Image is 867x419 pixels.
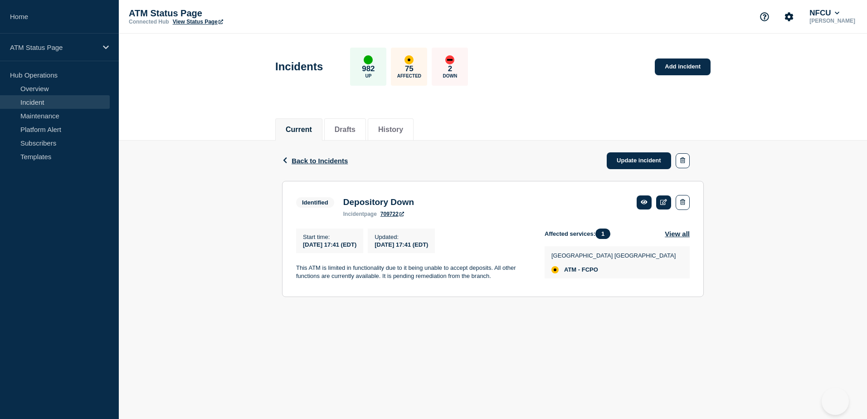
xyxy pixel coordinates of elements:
[343,197,414,207] h3: Depository Down
[343,211,377,217] p: page
[378,126,403,134] button: History
[404,55,414,64] div: affected
[822,388,849,415] iframe: Help Scout Beacon - Open
[551,252,676,259] p: [GEOGRAPHIC_DATA] [GEOGRAPHIC_DATA]
[545,229,615,239] span: Affected services:
[275,60,323,73] h1: Incidents
[665,229,690,239] button: View all
[808,9,841,18] button: NFCU
[129,8,310,19] p: ATM Status Page
[343,211,364,217] span: incident
[362,64,375,73] p: 982
[375,240,428,248] div: [DATE] 17:41 (EDT)
[173,19,223,25] a: View Status Page
[286,126,312,134] button: Current
[564,266,598,273] span: ATM - FCPO
[779,7,799,26] button: Account settings
[551,266,559,273] div: affected
[595,229,610,239] span: 1
[365,73,371,78] p: Up
[380,211,404,217] a: 709722
[448,64,452,73] p: 2
[364,55,373,64] div: up
[292,157,348,165] span: Back to Incidents
[607,152,671,169] a: Update incident
[397,73,421,78] p: Affected
[10,44,97,51] p: ATM Status Page
[129,19,169,25] p: Connected Hub
[443,73,458,78] p: Down
[375,234,428,240] p: Updated :
[405,64,414,73] p: 75
[445,55,454,64] div: down
[655,58,711,75] a: Add incident
[282,157,348,165] button: Back to Incidents
[303,241,356,248] span: [DATE] 17:41 (EDT)
[303,234,356,240] p: Start time :
[296,264,530,281] p: This ATM is limited in functionality due to it being unable to accept deposits. All other functio...
[335,126,356,134] button: Drafts
[296,197,334,208] span: Identified
[808,18,857,24] p: [PERSON_NAME]
[755,7,774,26] button: Support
